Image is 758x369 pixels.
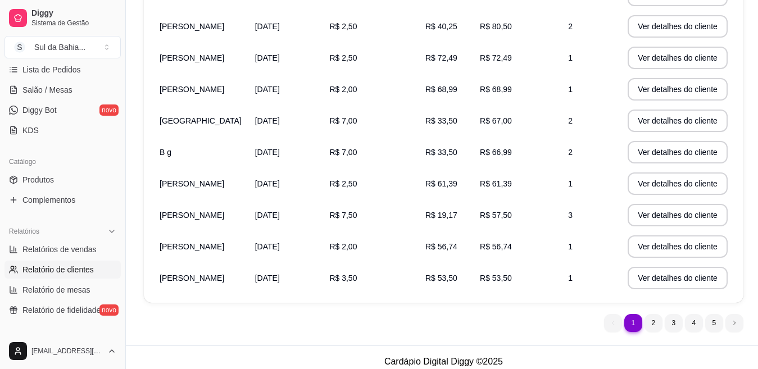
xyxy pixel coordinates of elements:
span: S [14,42,25,53]
span: 1 [568,53,573,62]
span: [DATE] [255,148,280,157]
span: R$ 66,99 [480,148,512,157]
button: Ver detalhes do cliente [628,78,728,101]
span: Salão / Mesas [22,84,72,95]
li: pagination item 4 [685,314,703,332]
span: [DATE] [255,274,280,283]
span: R$ 57,50 [480,211,512,220]
span: R$ 3,50 [329,274,357,283]
li: pagination item 2 [644,314,662,332]
span: 2 [568,116,573,125]
span: R$ 2,50 [329,53,357,62]
span: R$ 2,00 [329,242,357,251]
span: Relatórios de vendas [22,244,97,255]
span: R$ 68,99 [480,85,512,94]
span: [PERSON_NAME] [160,274,224,283]
a: Relatório de mesas [4,281,121,299]
span: 1 [568,179,573,188]
div: Gerenciar [4,332,121,350]
span: R$ 80,50 [480,22,512,31]
span: B g [160,148,171,157]
a: Complementos [4,191,121,209]
span: R$ 53,50 [480,274,512,283]
span: R$ 33,50 [425,116,457,125]
a: Diggy Botnovo [4,101,121,119]
span: R$ 2,50 [329,22,357,31]
a: Relatórios de vendas [4,240,121,258]
span: R$ 19,17 [425,211,457,220]
span: R$ 61,39 [480,179,512,188]
a: Relatório de fidelidadenovo [4,301,121,319]
span: [DATE] [255,211,280,220]
button: Ver detalhes do cliente [628,172,728,195]
span: Produtos [22,174,54,185]
button: [EMAIL_ADDRESS][DOMAIN_NAME] [4,338,121,365]
span: KDS [22,125,39,136]
span: R$ 7,00 [329,148,357,157]
nav: pagination navigation [598,308,749,338]
div: Catálogo [4,153,121,171]
span: R$ 2,50 [329,179,357,188]
span: R$ 72,49 [425,53,457,62]
span: [EMAIL_ADDRESS][DOMAIN_NAME] [31,347,103,356]
span: [PERSON_NAME] [160,211,224,220]
span: [PERSON_NAME] [160,179,224,188]
li: next page button [725,314,743,332]
button: Ver detalhes do cliente [628,204,728,226]
span: R$ 53,50 [425,274,457,283]
span: R$ 68,99 [425,85,457,94]
span: Diggy Bot [22,104,57,116]
a: KDS [4,121,121,139]
span: R$ 7,50 [329,211,357,220]
span: 2 [568,22,573,31]
li: pagination item 3 [665,314,683,332]
button: Ver detalhes do cliente [628,235,728,258]
span: [DATE] [255,85,280,94]
span: 3 [568,211,573,220]
span: 1 [568,85,573,94]
span: Sistema de Gestão [31,19,116,28]
a: Relatório de clientes [4,261,121,279]
span: R$ 40,25 [425,22,457,31]
span: 1 [568,274,573,283]
span: [DATE] [255,53,280,62]
a: DiggySistema de Gestão [4,4,121,31]
span: R$ 56,74 [425,242,457,251]
span: [PERSON_NAME] [160,22,224,31]
li: pagination item 1 active [624,314,642,332]
div: Sul da Bahia ... [34,42,85,53]
span: R$ 2,00 [329,85,357,94]
span: [DATE] [255,22,280,31]
button: Ver detalhes do cliente [628,47,728,69]
span: [PERSON_NAME] [160,53,224,62]
span: [DATE] [255,116,280,125]
span: [DATE] [255,242,280,251]
span: [PERSON_NAME] [160,85,224,94]
span: [PERSON_NAME] [160,242,224,251]
span: Diggy [31,8,116,19]
li: pagination item 5 [705,314,723,332]
span: R$ 33,50 [425,148,457,157]
span: R$ 7,00 [329,116,357,125]
span: Relatórios [9,227,39,236]
span: [DATE] [255,179,280,188]
span: Complementos [22,194,75,206]
span: 2 [568,148,573,157]
span: Relatório de clientes [22,264,94,275]
a: Produtos [4,171,121,189]
span: Lista de Pedidos [22,64,81,75]
span: [GEOGRAPHIC_DATA] [160,116,242,125]
span: Relatório de mesas [22,284,90,295]
button: Select a team [4,36,121,58]
a: Salão / Mesas [4,81,121,99]
button: Ver detalhes do cliente [628,141,728,163]
button: Ver detalhes do cliente [628,110,728,132]
span: R$ 72,49 [480,53,512,62]
button: Ver detalhes do cliente [628,267,728,289]
span: Relatório de fidelidade [22,304,101,316]
span: R$ 67,00 [480,116,512,125]
button: Ver detalhes do cliente [628,15,728,38]
span: 1 [568,242,573,251]
span: R$ 56,74 [480,242,512,251]
a: Lista de Pedidos [4,61,121,79]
